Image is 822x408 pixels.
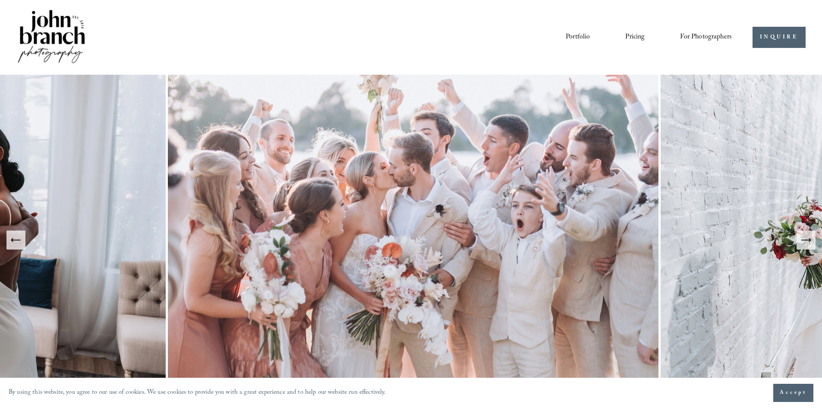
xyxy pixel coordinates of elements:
[797,231,816,250] button: Next Slide
[625,30,645,44] a: Pricing
[753,27,806,48] a: INQUIRE
[9,387,386,399] p: By using this website, you agree to our use of cookies. We use cookies to provide you with a grea...
[166,75,661,405] img: A wedding party celebrating outdoors, featuring a bride and groom kissing amidst cheering bridesm...
[780,389,807,397] span: Accept
[6,231,25,250] button: Previous Slide
[773,384,813,402] button: Accept
[680,30,732,44] a: folder dropdown
[680,31,732,44] span: For Photographers
[16,8,86,66] img: John Branch IV Photography
[566,30,590,44] a: Portfolio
